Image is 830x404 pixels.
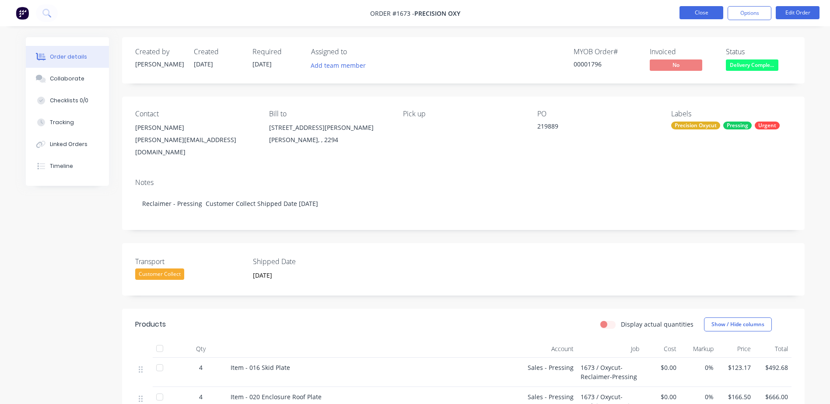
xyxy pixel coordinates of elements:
div: Markup [680,340,717,358]
div: Required [252,48,301,56]
img: Factory [16,7,29,20]
button: Linked Orders [26,133,109,155]
span: Item - 020 Enclosure Roof Plate [231,393,322,401]
span: $0.00 [646,363,676,372]
div: Collaborate [50,75,84,83]
div: Timeline [50,162,73,170]
div: MYOB Order # [574,48,639,56]
span: $166.50 [721,392,751,401]
div: [PERSON_NAME] [135,122,255,134]
span: $123.17 [721,363,751,372]
button: Add team member [311,59,371,71]
div: 00001796 [574,59,639,69]
input: Enter date [247,269,356,282]
div: [PERSON_NAME][EMAIL_ADDRESS][DOMAIN_NAME] [135,134,255,158]
div: Total [754,340,791,358]
div: Labels [671,110,791,118]
div: Notes [135,178,791,187]
span: Delivery Comple... [726,59,778,70]
button: Tracking [26,111,109,133]
span: [DATE] [194,60,213,68]
div: Price [717,340,754,358]
button: Order details [26,46,109,68]
div: [PERSON_NAME], , 2294 [269,134,389,146]
div: Qty [175,340,227,358]
button: Add team member [306,59,370,71]
button: Timeline [26,155,109,177]
span: 4 [199,392,203,401]
button: Show / Hide columns [704,317,772,331]
div: Checklists 0/0 [50,97,88,104]
div: Bill to [269,110,389,118]
label: Transport [135,256,245,267]
span: Order #1673 - [370,9,414,17]
div: Customer Collect [135,268,184,280]
div: Pick up [403,110,523,118]
span: Precision Oxy [414,9,460,17]
div: Order details [50,53,87,61]
label: Display actual quantities [621,320,693,329]
div: 219889 [537,122,647,134]
span: $0.00 [646,392,676,401]
span: $666.00 [758,392,788,401]
div: Tracking [50,118,74,126]
div: Linked Orders [50,140,88,148]
div: Precision Oxycut [671,122,720,129]
div: 1673 / Oxycut-Reclaimer-Pressing [577,358,643,387]
div: Products [135,319,166,330]
div: Sales - Pressing [490,358,577,387]
div: [STREET_ADDRESS][PERSON_NAME][PERSON_NAME], , 2294 [269,122,389,150]
div: Created [194,48,242,56]
button: Close [679,6,723,19]
button: Delivery Comple... [726,59,778,73]
span: 0% [683,363,714,372]
button: Checklists 0/0 [26,90,109,111]
div: Pressing [723,122,752,129]
div: Contact [135,110,255,118]
div: [PERSON_NAME][PERSON_NAME][EMAIL_ADDRESS][DOMAIN_NAME] [135,122,255,158]
div: Job [577,340,643,358]
div: Reclaimer - Pressing Customer Collect Shipped Date [DATE] [135,190,791,217]
div: PO [537,110,657,118]
div: Cost [643,340,680,358]
span: Item - 016 Skid Plate [231,363,290,372]
button: Options [728,6,771,20]
div: Assigned to [311,48,399,56]
span: 4 [199,363,203,372]
div: Account [490,340,577,358]
span: No [650,59,702,70]
div: [PERSON_NAME] [135,59,183,69]
button: Edit Order [776,6,819,19]
div: Urgent [755,122,780,129]
div: [STREET_ADDRESS][PERSON_NAME] [269,122,389,134]
label: Shipped Date [253,256,362,267]
div: Invoiced [650,48,715,56]
span: 0% [683,392,714,401]
button: Collaborate [26,68,109,90]
span: $492.68 [758,363,788,372]
div: Created by [135,48,183,56]
span: [DATE] [252,60,272,68]
div: Status [726,48,791,56]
